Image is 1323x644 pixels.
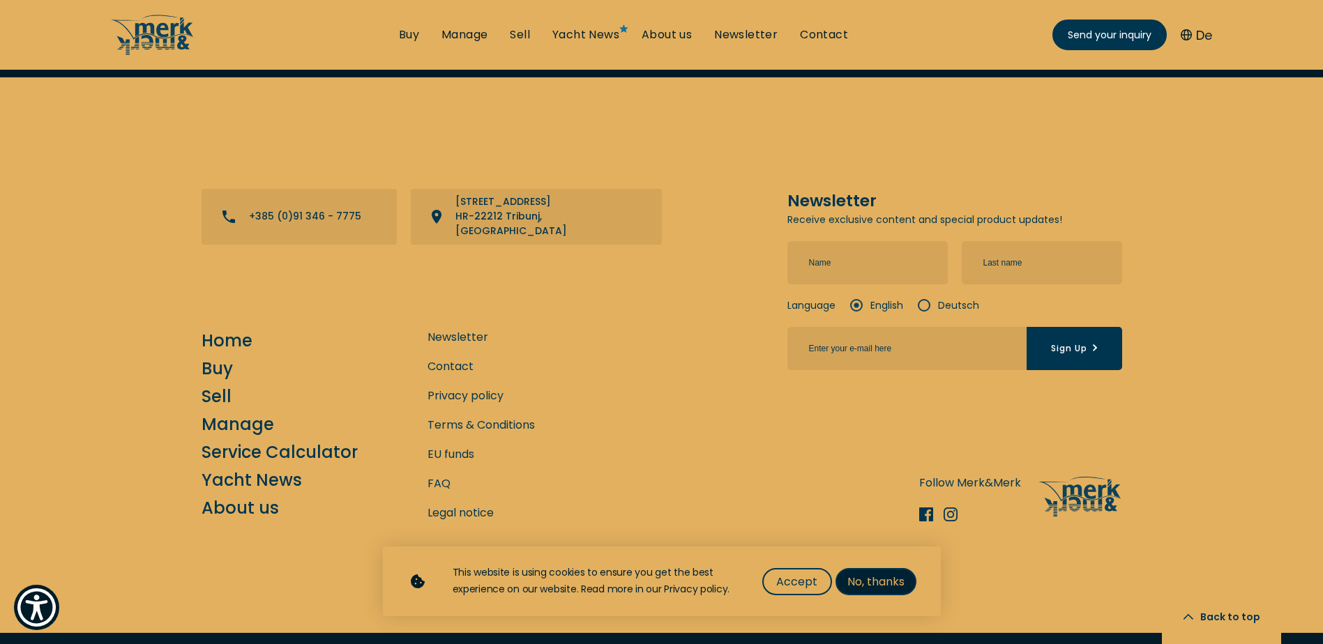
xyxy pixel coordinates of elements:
a: Manage [202,412,274,436]
strong: Language [787,298,836,313]
div: This website is using cookies to ensure you get the best experience on our website. Read more in ... [453,565,734,598]
button: Accept [762,568,832,595]
a: Buy [399,27,419,43]
a: Privacy policy [428,387,504,404]
input: Name [787,241,948,284]
button: Sign Up [1027,327,1122,370]
input: Sign Up [787,327,1027,370]
a: Yacht News [552,27,619,43]
a: FAQ [428,475,451,492]
span: Accept [776,573,817,590]
a: Legal notice [428,504,494,521]
label: Deutsch [917,298,979,313]
a: EU funds [428,445,474,463]
a: Facebook [919,507,944,521]
a: / [1038,505,1122,521]
a: Newsletter [428,328,488,346]
a: Instagram [944,507,968,521]
a: About us [642,27,692,43]
span: Send your inquiry [1068,28,1151,43]
a: Service Calculator [202,440,358,464]
a: Sell [510,27,530,43]
a: Home [202,328,252,353]
a: Terms & Conditions [428,416,535,434]
button: Back to top [1162,590,1281,644]
a: Buy [202,356,233,381]
p: Receive exclusive content and special product updates! [787,213,1122,227]
a: Yacht News [202,468,302,492]
input: Last name [962,241,1122,284]
p: Follow Merk&Merk [919,474,1021,491]
a: Send your inquiry [1052,20,1167,50]
a: Sell [202,384,232,408]
a: Privacy policy [664,582,727,596]
a: Manage [441,27,487,43]
p: +385 (0)91 346 - 7775 [249,209,361,224]
span: No, thanks [847,573,905,590]
a: Newsletter [714,27,778,43]
button: Show Accessibility Preferences [14,585,59,630]
a: Contact [800,27,848,43]
h5: Newsletter [787,189,1122,213]
a: Contact [428,358,474,375]
label: English [849,298,903,313]
a: View directions on a map - opens in new tab [411,189,662,245]
a: / [111,44,195,60]
button: No, thanks [836,568,916,595]
button: De [1181,26,1212,45]
a: About us [202,496,279,520]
